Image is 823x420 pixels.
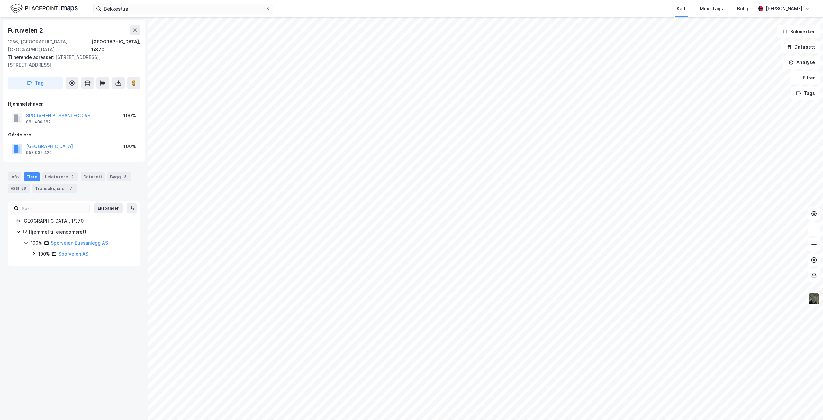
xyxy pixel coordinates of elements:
[790,71,820,84] button: Filter
[10,3,78,14] img: logo.f888ab2527a4732fd821a326f86c7f29.svg
[8,184,30,193] div: ESG
[20,185,27,191] div: 38
[94,203,123,213] button: Ekspander
[791,87,820,100] button: Tags
[42,172,78,181] div: Leietakere
[22,217,132,225] div: [GEOGRAPHIC_DATA], 1/370
[777,25,820,38] button: Bokmerker
[737,5,748,13] div: Bolig
[31,239,42,247] div: 100%
[8,77,63,89] button: Tag
[122,173,129,180] div: 3
[783,56,820,69] button: Analyse
[8,53,135,69] div: [STREET_ADDRESS], [STREET_ADDRESS]
[8,54,55,60] span: Tilhørende adresser:
[26,150,52,155] div: 958 935 420
[791,389,823,420] div: Kontrollprogram for chat
[700,5,723,13] div: Mine Tags
[68,185,74,191] div: 7
[81,172,105,181] div: Datasett
[38,250,50,258] div: 100%
[29,228,132,236] div: Hjemmel til eiendomsrett
[107,172,131,181] div: Bygg
[26,119,50,125] div: 881 480 182
[8,131,140,139] div: Gårdeiere
[101,4,265,14] input: Søk på adresse, matrikkel, gårdeiere, leietakere eller personer
[51,240,108,246] a: Sporveien Bussanlegg AS
[677,5,686,13] div: Kart
[91,38,140,53] div: [GEOGRAPHIC_DATA], 1/370
[59,251,88,257] a: Sporveien AS
[8,25,44,35] div: Furuveien 2
[791,389,823,420] iframe: Chat Widget
[24,172,40,181] div: Eiere
[808,293,820,305] img: 9k=
[8,100,140,108] div: Hjemmelshaver
[32,184,77,193] div: Transaksjoner
[781,41,820,53] button: Datasett
[766,5,802,13] div: [PERSON_NAME]
[8,38,91,53] div: 1356, [GEOGRAPHIC_DATA], [GEOGRAPHIC_DATA]
[8,172,21,181] div: Info
[69,173,76,180] div: 2
[19,203,89,213] input: Søk
[123,143,136,150] div: 100%
[123,112,136,119] div: 100%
